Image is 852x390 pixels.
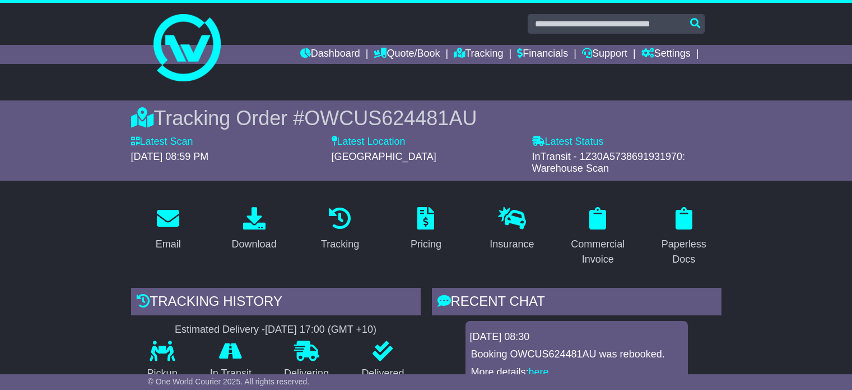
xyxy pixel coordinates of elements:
[517,45,568,64] a: Financials
[321,237,359,252] div: Tracking
[156,237,181,252] div: Email
[300,45,360,64] a: Dashboard
[131,288,421,318] div: Tracking history
[411,237,441,252] div: Pricing
[532,136,604,148] label: Latest Status
[654,237,714,267] div: Paperless Docs
[131,136,193,148] label: Latest Scan
[131,151,209,162] span: [DATE] 08:59 PM
[568,237,628,267] div: Commercial Invoice
[582,45,627,64] a: Support
[482,203,541,256] a: Insurance
[332,151,436,162] span: [GEOGRAPHIC_DATA]
[304,107,477,130] span: OWCUS624481AU
[265,324,376,336] div: [DATE] 17:00 (GMT +10)
[131,368,194,380] p: Pickup
[432,288,721,318] div: RECENT CHAT
[232,237,277,252] div: Download
[490,237,534,252] div: Insurance
[641,45,691,64] a: Settings
[470,331,683,343] div: [DATE] 08:30
[532,151,686,175] span: InTransit - 1Z30A5738691931970: Warehouse Scan
[131,106,721,130] div: Tracking Order #
[131,324,421,336] div: Estimated Delivery -
[225,203,284,256] a: Download
[194,368,268,380] p: In Transit
[471,366,682,379] p: More details: .
[148,377,310,386] span: © One World Courier 2025. All rights reserved.
[148,203,188,256] a: Email
[471,348,682,361] p: Booking OWCUS624481AU was rebooked.
[332,136,406,148] label: Latest Location
[374,45,440,64] a: Quote/Book
[646,203,721,271] a: Paperless Docs
[561,203,635,271] a: Commercial Invoice
[403,203,449,256] a: Pricing
[314,203,366,256] a: Tracking
[345,368,420,380] p: Delivered
[268,368,345,380] p: Delivering
[529,366,549,378] a: here
[454,45,503,64] a: Tracking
